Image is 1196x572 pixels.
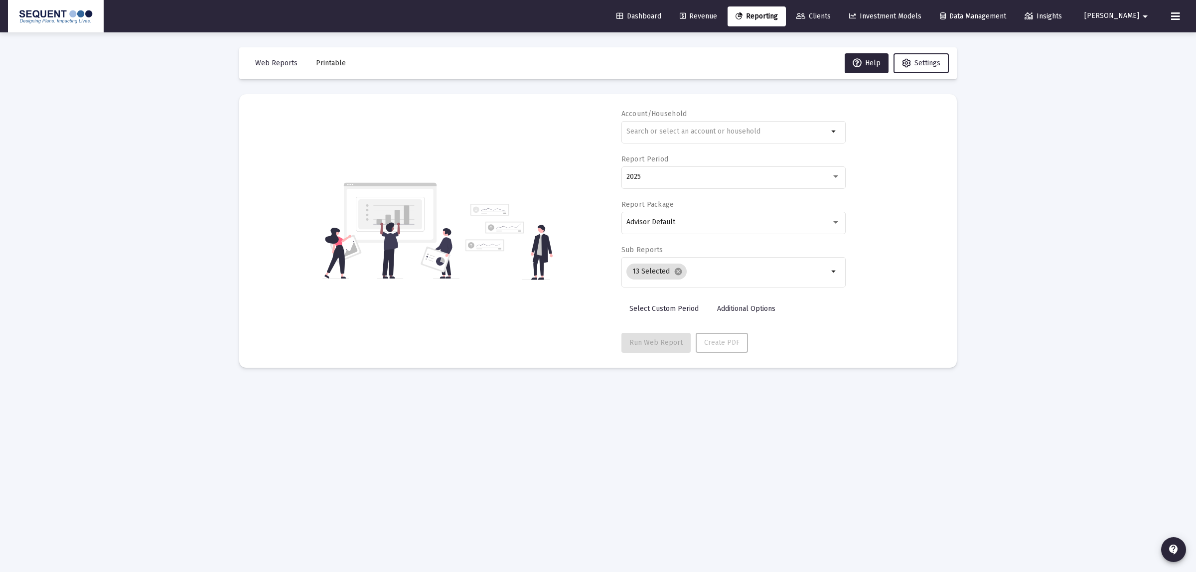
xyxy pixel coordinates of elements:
[796,12,831,20] span: Clients
[894,53,949,73] button: Settings
[255,59,298,67] span: Web Reports
[621,110,687,118] label: Account/Household
[1072,6,1163,26] button: [PERSON_NAME]
[15,6,96,26] img: Dashboard
[736,12,778,20] span: Reporting
[608,6,669,26] a: Dashboard
[626,172,641,181] span: 2025
[940,12,1006,20] span: Data Management
[841,6,929,26] a: Investment Models
[616,12,661,20] span: Dashboard
[717,304,775,313] span: Additional Options
[853,59,881,67] span: Help
[704,338,740,347] span: Create PDF
[1168,544,1180,556] mat-icon: contact_support
[932,6,1014,26] a: Data Management
[621,333,691,353] button: Run Web Report
[629,338,683,347] span: Run Web Report
[680,12,717,20] span: Revenue
[674,267,683,276] mat-icon: cancel
[247,53,305,73] button: Web Reports
[316,59,346,67] span: Printable
[828,126,840,138] mat-icon: arrow_drop_down
[629,304,699,313] span: Select Custom Period
[621,200,674,209] label: Report Package
[828,266,840,278] mat-icon: arrow_drop_down
[626,262,828,282] mat-chip-list: Selection
[626,218,675,226] span: Advisor Default
[621,155,669,163] label: Report Period
[1084,12,1139,20] span: [PERSON_NAME]
[849,12,921,20] span: Investment Models
[696,333,748,353] button: Create PDF
[308,53,354,73] button: Printable
[465,204,553,280] img: reporting-alt
[1025,12,1062,20] span: Insights
[728,6,786,26] a: Reporting
[322,181,459,280] img: reporting
[621,246,663,254] label: Sub Reports
[845,53,889,73] button: Help
[1017,6,1070,26] a: Insights
[1139,6,1151,26] mat-icon: arrow_drop_down
[626,264,687,280] mat-chip: 13 Selected
[788,6,839,26] a: Clients
[914,59,940,67] span: Settings
[672,6,725,26] a: Revenue
[626,128,828,136] input: Search or select an account or household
